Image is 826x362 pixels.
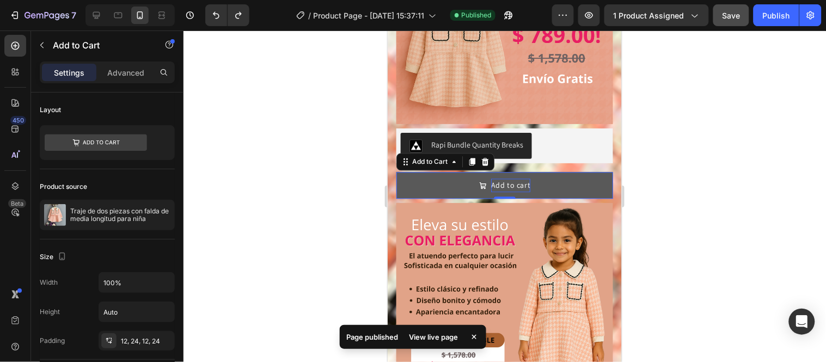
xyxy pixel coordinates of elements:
div: Undo/Redo [205,4,249,26]
button: 7 [4,4,81,26]
p: 7 [71,9,76,22]
button: Publish [754,4,799,26]
div: View live page [402,329,464,345]
span: Save [723,11,741,20]
iframe: Design area [388,30,622,362]
div: Height [40,307,60,317]
img: product feature img [44,204,66,226]
span: 1 product assigned [614,10,684,21]
div: Open Intercom Messenger [789,309,815,335]
div: Publish [763,10,790,21]
div: Width [40,278,58,287]
div: Size [40,250,69,265]
div: 450 [10,116,26,125]
button: 1 product assigned [604,4,709,26]
input: Auto [99,302,174,322]
p: Page published [346,332,398,342]
div: Beta [8,199,26,208]
div: 12, 24, 12, 24 [121,336,172,346]
span: / [308,10,311,21]
p: Settings [54,67,84,78]
input: Auto [99,273,174,292]
p: Advanced [107,67,144,78]
span: Published [461,10,491,20]
div: Layout [40,105,61,115]
span: Product Page - [DATE] 15:37:11 [313,10,424,21]
div: Product source [40,182,87,192]
p: Add to Cart [53,39,145,52]
div: Padding [40,336,65,346]
button: Save [713,4,749,26]
p: Traje de dos piezas con falda de media longitud para niña [70,207,170,223]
